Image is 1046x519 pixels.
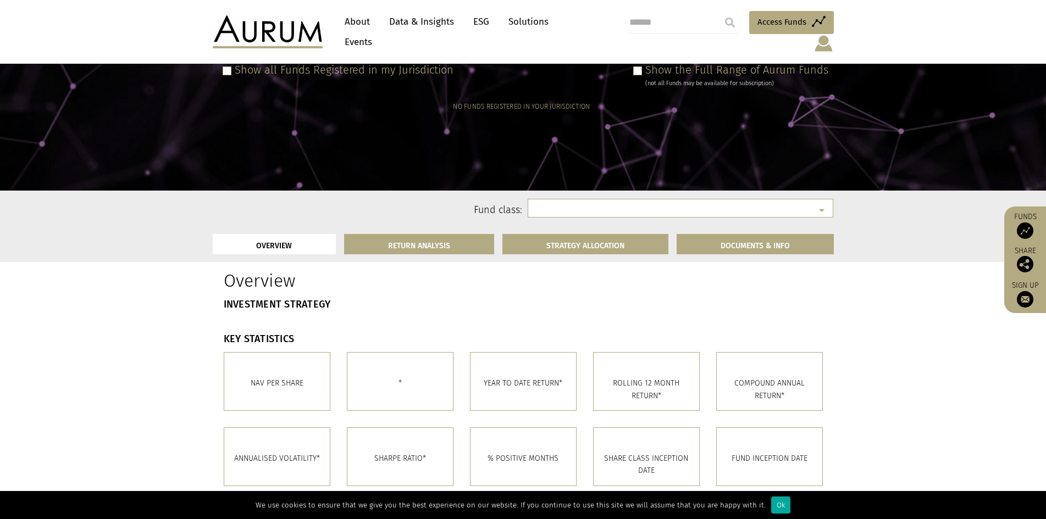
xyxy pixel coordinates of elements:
[1017,291,1033,308] img: Sign up to our newsletter
[479,453,568,465] p: % POSITIVE MONTHS
[319,203,523,217] label: Fund class:
[645,79,828,88] div: (not all Funds may be available for subscription)
[339,32,372,52] a: Events
[1017,222,1033,239] img: Access Funds
[468,12,495,32] a: ESG
[725,453,814,465] p: FUND INCEPTION DATE
[233,377,322,389] p: Nav per share
[235,63,453,76] label: Show all Funds Registered in my Jurisdiction
[1010,247,1041,272] div: Share
[602,453,691,477] p: SHARE CLASS INCEPTION DATE
[725,377,814,402] p: COMPOUND ANNUAL RETURN*
[1017,256,1033,272] img: Share this post
[224,298,331,310] strong: INVESTMENT STRATEGY
[224,270,515,291] h1: Overview
[233,453,322,465] p: ANNUALISED VOLATILITY*
[384,12,460,32] a: Data & Insights
[813,34,834,53] img: account-icon.svg
[213,15,323,48] img: Aurum
[479,377,568,389] p: YEAR TO DATE RETURN*
[224,333,295,345] strong: KEY STATISTICS
[771,496,790,514] div: Ok
[453,103,590,110] h5: NO FUNDS REGISTERED IN YOUR JURISDICTION
[502,234,668,254] a: STRATEGY ALLOCATION
[719,12,741,34] input: Submit
[645,63,828,76] label: Show the Full Range of Aurum Funds
[344,234,494,254] a: RETURN ANALYSIS
[677,234,834,254] a: DOCUMENTS & INFO
[1010,212,1041,239] a: Funds
[749,11,834,34] a: Access Funds
[757,15,806,29] span: Access Funds
[356,453,445,465] p: SHARPE RATIO*
[1010,281,1041,308] a: Sign up
[503,12,554,32] a: Solutions
[339,12,375,32] a: About
[602,377,691,402] p: ROLLING 12 MONTH RETURN*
